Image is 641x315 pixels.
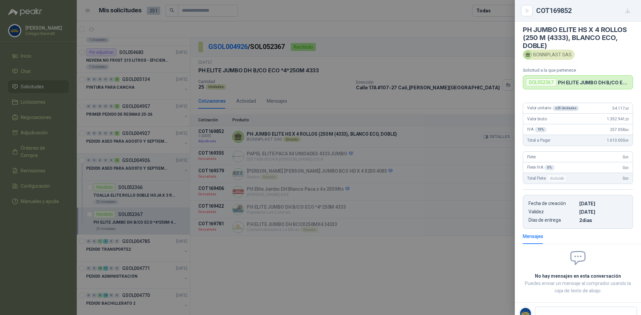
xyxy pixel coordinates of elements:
span: 0 [623,155,629,159]
span: ,09 [625,139,629,142]
span: Flete IVA [527,165,555,170]
p: Puedes enviar un mensaje al comprador usando la caja de texto de abajo. [523,280,633,294]
div: 19 % [535,127,547,132]
p: Días de entrega [528,217,577,223]
div: BONNIPLAST SAS [523,50,575,60]
p: Validez [528,209,577,215]
div: Mensajes [523,233,543,240]
p: Solicitud a la que pertenece [523,68,633,73]
p: [DATE] [579,209,627,215]
span: Total Flete [527,174,568,182]
span: 54.117 [612,106,629,111]
div: COT169852 [536,5,633,16]
span: ,00 [625,177,629,180]
p: PH ELITE JUMBO DH B/CO ECO *4*250M 4333 [558,80,630,85]
span: 1.352.941 [607,117,629,121]
span: 0 [623,176,629,181]
span: Valor unitario [527,106,579,111]
h4: PH JUMBO ELITE HS X 4 ROLLOS (250 M (4333), BLANCO ECO, DOBLE) [523,26,633,50]
p: 2 dias [579,217,627,223]
span: ,65 [625,107,629,110]
span: Valor bruto [527,117,547,121]
div: x 25 Unidades [553,106,579,111]
p: Fecha de creación [528,201,577,206]
span: ,00 [625,155,629,159]
span: 1.610.000 [607,138,629,143]
span: ,84 [625,128,629,132]
span: ,25 [625,117,629,121]
button: Close [523,7,531,15]
div: Incluido [547,174,567,182]
span: IVA [527,127,547,132]
h2: No hay mensajes en esta conversación [523,272,633,280]
span: Total a Pagar [527,138,551,143]
div: SOL052367 [526,78,557,86]
span: Flete [527,155,536,159]
span: 0 [623,165,629,170]
span: 257.058 [610,127,629,132]
div: 0 % [545,165,555,170]
span: ,00 [625,166,629,170]
p: [DATE] [579,201,627,206]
